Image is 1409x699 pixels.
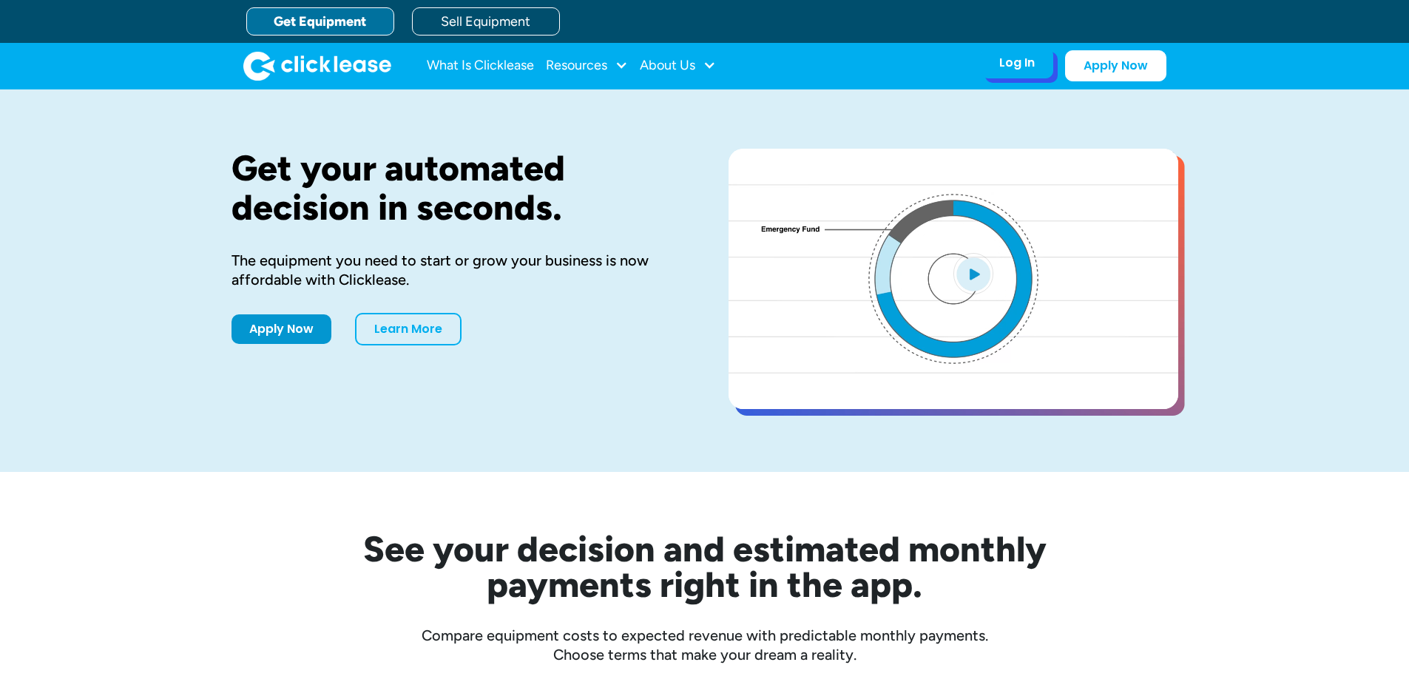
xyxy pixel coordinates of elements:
[355,313,462,345] a: Learn More
[427,51,534,81] a: What Is Clicklease
[291,531,1119,602] h2: See your decision and estimated monthly payments right in the app.
[999,55,1035,70] div: Log In
[953,253,993,294] img: Blue play button logo on a light blue circular background
[232,149,681,227] h1: Get your automated decision in seconds.
[232,251,681,289] div: The equipment you need to start or grow your business is now affordable with Clicklease.
[243,51,391,81] a: home
[243,51,391,81] img: Clicklease logo
[729,149,1178,409] a: open lightbox
[232,626,1178,664] div: Compare equipment costs to expected revenue with predictable monthly payments. Choose terms that ...
[546,51,628,81] div: Resources
[1065,50,1166,81] a: Apply Now
[232,314,331,344] a: Apply Now
[640,51,716,81] div: About Us
[246,7,394,36] a: Get Equipment
[412,7,560,36] a: Sell Equipment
